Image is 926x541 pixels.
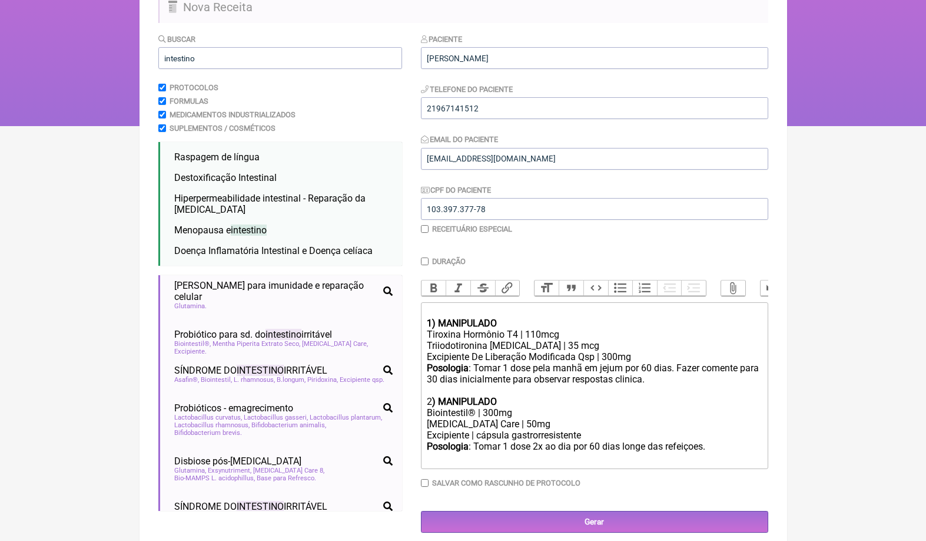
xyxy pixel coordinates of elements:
[253,467,324,474] span: [MEDICAL_DATA] Care 8
[170,110,296,119] label: Medicamentos Industrializados
[495,281,520,296] button: Link
[277,376,306,384] span: B.longum
[432,257,466,266] label: Duração
[427,318,497,329] strong: 1) MANIPULADO
[427,329,761,340] div: Tiroxina Hormônio T4 | 110mcg
[208,467,251,474] span: Exsynutriment
[432,225,512,233] label: Receituário Especial
[427,362,761,396] div: : Tomar 1 dose pela manhã em jejum por 60 dias. Fazer comente para 30 dias inicialmente para obse...
[257,474,316,482] span: Base para Refresco
[174,193,366,215] span: Hiperpermeabilidade intestinal - Reparação da [MEDICAL_DATA]
[237,365,284,376] span: INTESTINO
[340,376,384,384] span: Excipiente qsp
[421,186,492,194] label: CPF do Paciente
[427,430,761,441] div: Excipiente | cápsula gastrorresistente
[174,280,379,302] span: [PERSON_NAME] para imunidade e reparação celular
[307,376,338,384] span: Piridoxina
[158,47,402,69] input: exemplo: emagrecimento, ansiedade
[170,124,276,133] label: Suplementos / Cosméticos
[213,340,300,348] span: Mentha Piperita Extrato Seco
[310,414,382,421] span: Lactobacillus plantarum
[170,83,218,92] label: Protocolos
[608,281,633,296] button: Bullets
[174,403,293,414] span: Probióticos - emagrecimento
[174,329,332,340] span: Probiótico para sd. do irritável
[231,225,267,236] span: intestino
[174,414,242,421] span: Lactobacillus curvatus
[174,348,207,355] span: Excipiente
[174,421,250,429] span: Lactobacillus rhamnosus
[174,474,255,482] span: Bio-MAMPS L. acidophillus
[427,340,761,351] div: Triiodotironina [MEDICAL_DATA] | 35 mcg
[174,376,199,384] span: Asafin®
[265,329,301,340] span: intestino
[427,441,761,464] div: : Tomar 1 dose 2x ao dia ㅤpor 60 dias longe das refeiçoes.
[427,362,469,374] strong: Posologia
[421,85,513,94] label: Telefone do Paciente
[470,281,495,296] button: Strikethrough
[421,281,446,296] button: Bold
[427,396,761,407] div: 2
[721,281,746,296] button: Attach Files
[432,396,497,407] strong: ) MANIPULADO
[427,441,469,452] strong: Posologia
[421,511,768,533] input: Gerar
[174,151,260,163] span: Raspagem de língua
[174,225,267,236] span: Menopausa e
[174,429,242,437] span: Bifidobacterium brevis
[170,97,208,105] label: Formulas
[234,376,275,384] span: L. rhamnosus
[174,245,373,256] span: Doença Inflamatória Intestinal e Doença celíaca
[761,281,785,296] button: Undo
[632,281,657,296] button: Numbers
[251,421,326,429] span: Bifidobacterium animalis
[535,281,559,296] button: Heading
[681,281,706,296] button: Increase Level
[427,418,761,430] div: [MEDICAL_DATA] Care | 50mg
[174,302,207,310] span: Glutamina
[174,501,327,512] span: SÍNDROME DO IRRITÁVEL
[446,281,470,296] button: Italic
[174,456,301,467] span: Disbiose pós-[MEDICAL_DATA]
[174,172,277,183] span: Destoxificação Intestinal
[174,340,211,348] span: Biointestil®
[432,479,580,487] label: Salvar como rascunho de Protocolo
[174,365,327,376] span: SÍNDROME DO IRRITÁVEL
[201,376,232,384] span: Biointestil
[427,407,761,418] div: Biointestil® | 300mg
[559,281,583,296] button: Quote
[421,135,499,144] label: Email do Paciente
[174,467,206,474] span: Glutamina
[237,501,284,512] span: INTESTINO
[244,414,308,421] span: Lactobacillus gasseri
[302,340,368,348] span: [MEDICAL_DATA] Care
[427,351,761,362] div: Excipiente De Liberação Modificada Qsp | 300mg
[158,35,196,44] label: Buscar
[421,35,463,44] label: Paciente
[583,281,608,296] button: Code
[657,281,682,296] button: Decrease Level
